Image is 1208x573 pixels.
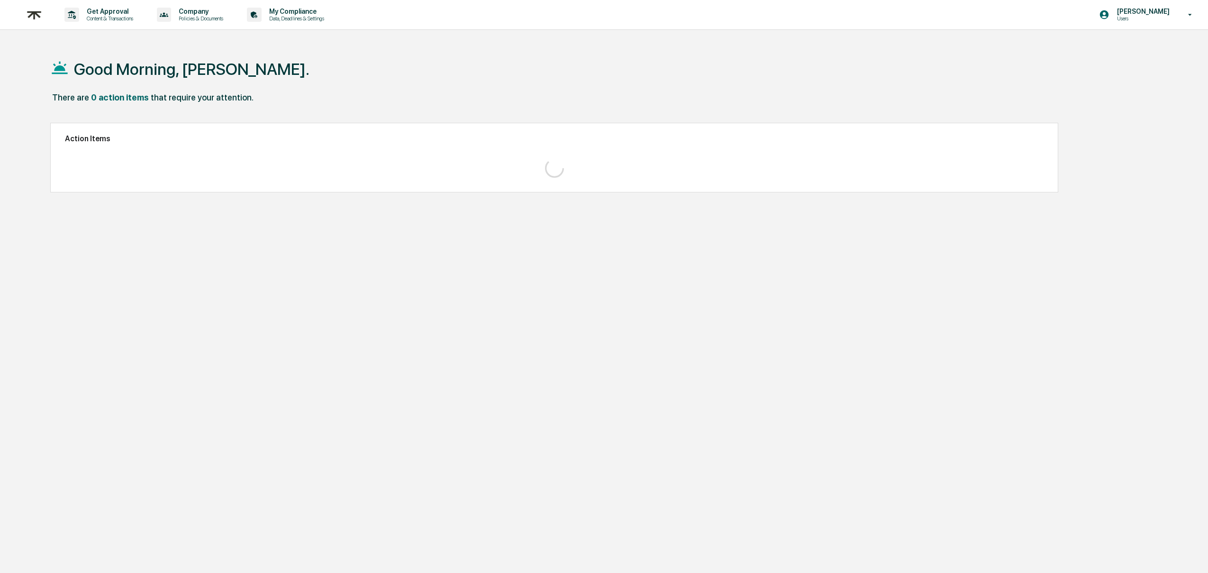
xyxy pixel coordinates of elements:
[52,92,89,102] div: There are
[171,15,228,22] p: Policies & Documents
[262,8,329,15] p: My Compliance
[79,8,138,15] p: Get Approval
[91,92,149,102] div: 0 action items
[151,92,254,102] div: that require your attention.
[65,134,1044,143] h2: Action Items
[23,3,45,27] img: logo
[79,15,138,22] p: Content & Transactions
[262,15,329,22] p: Data, Deadlines & Settings
[74,60,309,79] h1: Good Morning, [PERSON_NAME].
[1109,8,1174,15] p: [PERSON_NAME]
[1109,15,1174,22] p: Users
[171,8,228,15] p: Company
